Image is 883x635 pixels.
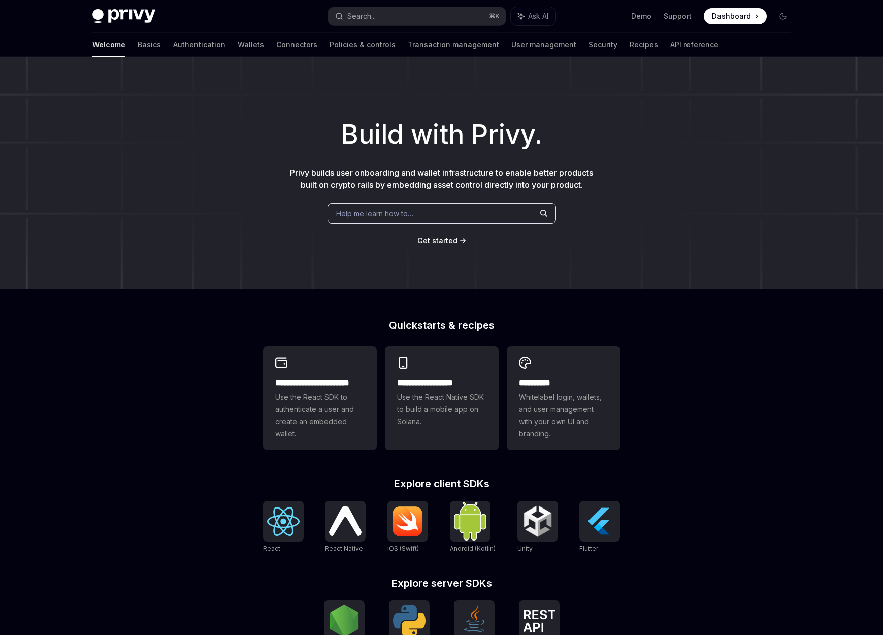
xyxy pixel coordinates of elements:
[489,12,500,20] span: ⌘ K
[630,33,658,57] a: Recipes
[238,33,264,57] a: Wallets
[397,391,486,428] span: Use the React Native SDK to build a mobile app on Solana.
[387,501,428,554] a: iOS (Swift)iOS (Swift)
[325,501,366,554] a: React NativeReact Native
[519,391,608,440] span: Whitelabel login, wallets, and user management with your own UI and branding.
[664,11,692,21] a: Support
[631,11,651,21] a: Demo
[450,545,496,552] span: Android (Kotlin)
[704,8,767,24] a: Dashboard
[92,33,125,57] a: Welcome
[450,501,496,554] a: Android (Kotlin)Android (Kotlin)
[528,11,548,21] span: Ask AI
[329,506,362,535] img: React Native
[347,10,376,22] div: Search...
[579,545,598,552] span: Flutter
[417,236,457,246] a: Get started
[328,7,506,25] button: Search...⌘K
[588,33,617,57] a: Security
[276,33,317,57] a: Connectors
[263,501,304,554] a: ReactReact
[138,33,161,57] a: Basics
[336,208,413,219] span: Help me learn how to…
[275,391,365,440] span: Use the React SDK to authenticate a user and create an embedded wallet.
[173,33,225,57] a: Authentication
[16,115,867,154] h1: Build with Privy.
[521,505,554,537] img: Unity
[267,507,300,536] img: React
[92,9,155,23] img: dark logo
[517,545,533,552] span: Unity
[517,501,558,554] a: UnityUnity
[408,33,499,57] a: Transaction management
[391,506,424,536] img: iOS (Swift)
[775,8,791,24] button: Toggle dark mode
[263,545,280,552] span: React
[417,236,457,245] span: Get started
[325,545,363,552] span: React Native
[670,33,718,57] a: API reference
[583,505,616,537] img: Flutter
[263,479,620,489] h2: Explore client SDKs
[511,33,576,57] a: User management
[712,11,751,21] span: Dashboard
[507,346,620,450] a: **** *****Whitelabel login, wallets, and user management with your own UI and branding.
[263,320,620,330] h2: Quickstarts & recipes
[454,502,486,540] img: Android (Kotlin)
[511,7,555,25] button: Ask AI
[290,168,593,190] span: Privy builds user onboarding and wallet infrastructure to enable better products built on crypto ...
[385,346,499,450] a: **** **** **** ***Use the React Native SDK to build a mobile app on Solana.
[387,545,419,552] span: iOS (Swift)
[579,501,620,554] a: FlutterFlutter
[523,610,555,632] img: REST API
[263,578,620,588] h2: Explore server SDKs
[330,33,396,57] a: Policies & controls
